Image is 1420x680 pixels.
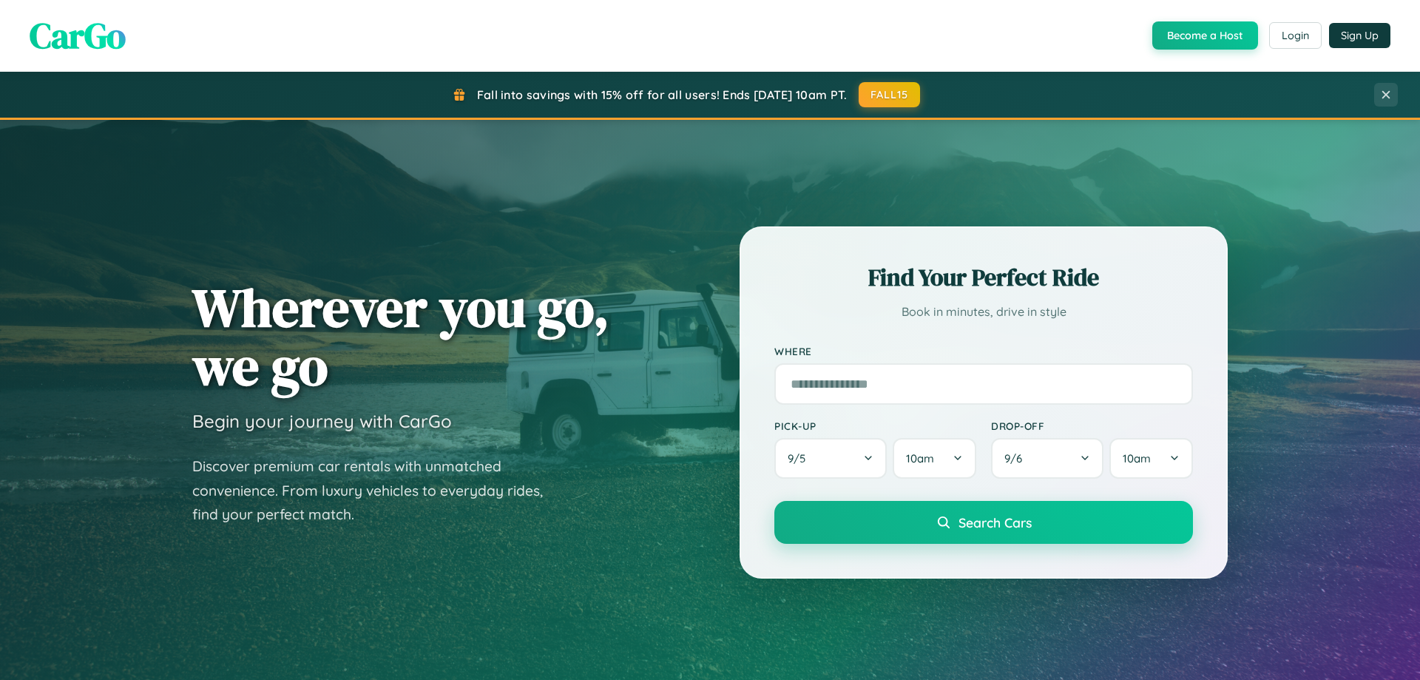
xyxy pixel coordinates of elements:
[958,514,1032,531] span: Search Cars
[477,87,848,102] span: Fall into savings with 15% off for all users! Ends [DATE] 10am PT.
[774,438,887,479] button: 9/5
[906,451,934,465] span: 10am
[774,501,1193,544] button: Search Cars
[192,410,452,432] h3: Begin your journey with CarGo
[192,454,562,527] p: Discover premium car rentals with unmatched convenience. From luxury vehicles to everyday rides, ...
[1269,22,1322,49] button: Login
[192,278,609,395] h1: Wherever you go, we go
[1152,21,1258,50] button: Become a Host
[1004,451,1029,465] span: 9 / 6
[859,82,921,107] button: FALL15
[1123,451,1151,465] span: 10am
[991,438,1103,479] button: 9/6
[774,261,1193,294] h2: Find Your Perfect Ride
[893,438,976,479] button: 10am
[1329,23,1390,48] button: Sign Up
[788,451,813,465] span: 9 / 5
[1109,438,1193,479] button: 10am
[774,420,976,432] label: Pick-up
[774,345,1193,357] label: Where
[30,11,126,60] span: CarGo
[774,301,1193,323] p: Book in minutes, drive in style
[991,420,1193,432] label: Drop-off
